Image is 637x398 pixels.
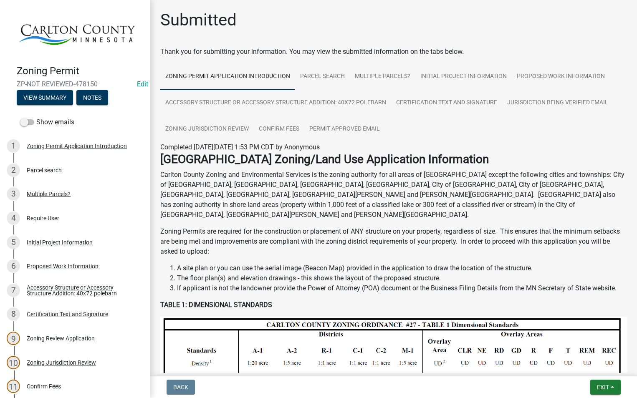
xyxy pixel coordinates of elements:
div: 11 [7,380,20,393]
li: If applicant is not the landowner provide the Power of Attorney (POA) document or the Business Fi... [177,283,627,293]
p: Carlton County Zoning and Environmental Services is the zoning authority for all areas of [GEOGRA... [160,170,627,220]
wm-modal-confirm: Edit Application Number [137,80,148,88]
div: 3 [7,187,20,201]
a: Confirm Fees [254,116,304,143]
div: 2 [7,164,20,177]
div: 9 [7,332,20,345]
li: The floor plan(s) and elevation drawings - this shows the layout of the proposed structure. [177,273,627,283]
div: 4 [7,212,20,225]
a: Zoning Jurisdiction Review [160,116,254,143]
div: 1 [7,139,20,153]
a: Multiple Parcels? [350,63,415,90]
div: 10 [7,356,20,369]
li: A site plan or you can use the aerial image (Beacon Map) provided in the application to draw the ... [177,263,627,273]
button: Back [167,380,195,395]
div: Initial Project Information [27,239,93,245]
h4: Zoning Permit [17,65,144,77]
div: Require User [27,215,59,221]
a: Certification Text and Signature [391,90,502,116]
div: Zoning Review Application [27,335,95,341]
a: Permit Approved Email [304,116,385,143]
wm-modal-confirm: Notes [76,95,108,102]
div: Confirm Fees [27,383,61,389]
div: 8 [7,307,20,321]
a: Jurisdiction Being Verified Email [502,90,613,116]
span: Completed [DATE][DATE] 1:53 PM CDT by Anonymous [160,143,320,151]
div: Zoning Permit Application Introduction [27,143,127,149]
label: Show emails [20,117,74,127]
button: Notes [76,90,108,105]
div: 5 [7,236,20,249]
img: Carlton County, Minnesota [17,9,137,56]
a: Initial Project Information [415,63,512,90]
div: 7 [7,284,20,297]
span: Back [173,384,188,390]
div: Proposed Work Information [27,263,99,269]
wm-modal-confirm: Summary [17,95,73,102]
a: Proposed Work Information [512,63,610,90]
strong: [GEOGRAPHIC_DATA] Zoning/Land Use Application Information [160,152,489,166]
a: Parcel search [295,63,350,90]
div: Certification Text and Signature [27,311,108,317]
button: Exit [590,380,621,395]
div: 6 [7,259,20,273]
strong: TABLE 1: DIMENSIONAL STANDARDS [160,301,272,309]
a: Zoning Permit Application Introduction [160,63,295,90]
a: Edit [137,80,148,88]
div: Parcel search [27,167,62,173]
span: ZP-NOT REVIEWED-478150 [17,80,134,88]
button: View Summary [17,90,73,105]
h1: Submitted [160,10,237,30]
div: Thank you for submitting your information. You may view the submitted information on the tabs below. [160,47,627,57]
div: Accessory Structure or Accessory Structure Addition: 40x72 polebarn [27,285,137,296]
div: Zoning Jurisdiction Review [27,360,96,365]
div: Multiple Parcels? [27,191,71,197]
a: Accessory Structure or Accessory Structure Addition: 40x72 polebarn [160,90,391,116]
span: Exit [597,384,609,390]
p: Zoning Permits are required for the construction or placement of ANY structure on your property, ... [160,227,627,257]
